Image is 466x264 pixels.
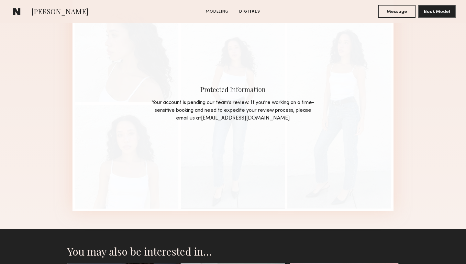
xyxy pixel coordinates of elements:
button: Book Model [418,5,456,18]
span: [PERSON_NAME] [31,6,88,18]
h2: You may also be interested in… [67,245,399,258]
div: Your account is pending our team’s review. If you’re working on a time-sensitive booking and need... [150,99,316,122]
button: Message [378,5,416,18]
a: [EMAIL_ADDRESS][DOMAIN_NAME] [201,116,290,121]
div: Protected Information [150,85,316,94]
a: Digitals [237,9,263,15]
a: Book Model [418,8,456,14]
a: Modeling [203,9,231,15]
